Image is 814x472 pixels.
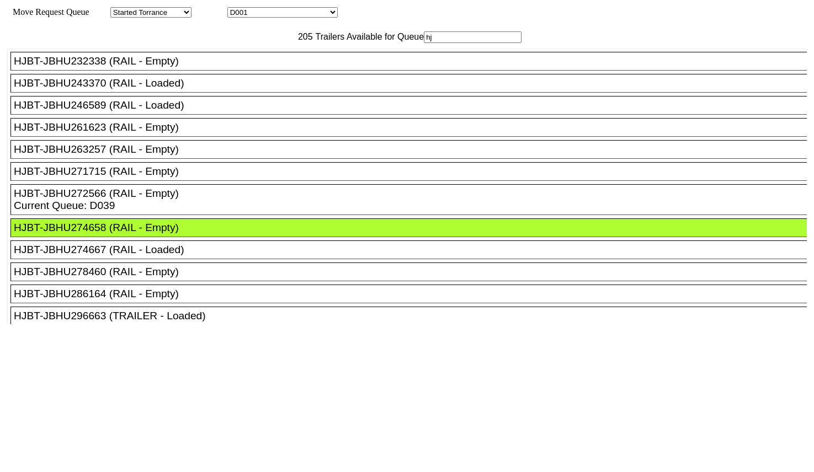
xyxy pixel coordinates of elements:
div: HJBT-JBHU278460 (RAIL - Empty) [14,266,813,278]
div: HJBT-JBHU274658 (RAIL - Empty) [14,222,813,234]
div: HJBT-JBHU261623 (RAIL - Empty) [14,121,813,133]
input: Filter Available Trailers [424,31,522,43]
div: HJBT-JBHU272566 (RAIL - Empty) [14,187,813,200]
span: Move Request Queue [7,7,89,17]
div: HJBT-JBHU246589 (RAIL - Loaded) [14,99,813,111]
div: HJBT-JBHU296663 (TRAILER - Loaded) [14,310,813,322]
span: 205 [292,32,313,41]
div: HJBT-JBHU232338 (RAIL - Empty) [14,55,813,67]
span: Trailers Available for Queue [313,32,424,41]
div: HJBT-JBHU286164 (RAIL - Empty) [14,288,813,300]
span: Area [91,7,108,17]
div: HJBT-JBHU274667 (RAIL - Loaded) [14,244,813,256]
div: HJBT-JBHU271715 (RAIL - Empty) [14,165,813,178]
div: HJBT-JBHU263257 (RAIL - Empty) [14,143,813,155]
span: Location [194,7,225,17]
div: HJBT-JBHU243370 (RAIL - Loaded) [14,77,813,89]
